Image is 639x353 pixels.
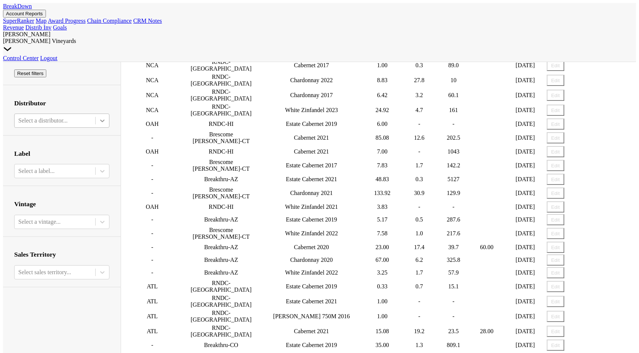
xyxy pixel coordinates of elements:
[438,186,468,200] td: 129.9
[121,131,183,145] td: -
[14,200,109,208] h3: Vintage
[290,77,333,83] span: Chardonnay 2022
[505,254,546,266] td: [DATE]
[184,214,258,226] td: Breakthru-AZ
[286,216,337,223] span: Estate Cabernet 2019
[505,241,546,253] td: [DATE]
[505,201,546,213] td: [DATE]
[401,201,438,213] td: -
[401,118,438,130] td: -
[286,121,337,127] span: Estate Cabernet 2019
[401,241,438,253] td: 17.4
[401,309,438,323] td: -
[14,99,109,107] h3: Distributor
[469,226,504,241] td: -
[547,132,564,143] button: Edit
[505,73,546,87] td: [DATE]
[469,118,504,130] td: -
[401,146,438,158] td: -
[438,118,468,130] td: -
[121,186,183,200] td: -
[469,173,504,185] td: -
[365,131,400,145] td: 85.08
[547,75,564,86] button: Edit
[40,55,58,61] a: Logout
[438,241,468,253] td: 39.7
[438,173,468,185] td: 5127
[505,58,546,72] td: [DATE]
[365,294,400,309] td: 1.00
[3,44,12,53] img: Dropdown Menu
[438,324,468,338] td: 23.5
[469,339,504,351] td: -
[286,162,337,168] span: Estate Cabernet 2017
[290,92,333,98] span: Chardonnay 2017
[273,313,350,319] span: [PERSON_NAME] 750M 2016
[87,18,132,24] a: Chain Compliance
[48,18,86,24] a: Award Progress
[285,230,338,236] span: White Zinfandel 2022
[505,88,546,102] td: [DATE]
[401,294,438,309] td: -
[121,294,183,309] td: ATL
[365,73,400,87] td: 8.83
[505,173,546,185] td: [DATE]
[365,324,400,338] td: 15.08
[547,340,564,351] button: Edit
[505,146,546,158] td: [DATE]
[184,103,258,117] td: RNDC-[GEOGRAPHIC_DATA]
[401,88,438,102] td: 3.2
[469,88,504,102] td: -
[121,88,183,102] td: NCA
[438,254,468,266] td: 325.8
[438,103,468,117] td: 161
[401,267,438,279] td: 1.7
[469,131,504,145] td: -
[294,244,329,250] span: Cabernet 2020
[505,339,546,351] td: [DATE]
[438,201,468,213] td: -
[121,173,183,185] td: -
[3,38,76,44] span: [PERSON_NAME] Vineyards
[36,18,47,24] a: Map
[505,214,546,226] td: [DATE]
[438,226,468,241] td: 217.6
[286,342,337,348] span: Estate Cabernet 2019
[505,309,546,323] td: [DATE]
[438,339,468,351] td: 809.1
[121,309,183,323] td: ATL
[294,148,329,155] span: Cabernet 2021
[365,339,400,351] td: 35.00
[286,298,337,304] span: Estate Cabernet 2021
[547,188,564,199] button: Edit
[469,309,504,323] td: -
[290,257,333,263] span: Chardonnay 2020
[505,267,546,279] td: [DATE]
[184,254,258,266] td: Breakthru-AZ
[469,158,504,173] td: -
[469,279,504,294] td: -
[547,296,564,307] button: Edit
[438,309,468,323] td: -
[469,294,504,309] td: -
[285,269,338,276] span: White Zinfandel 2022
[121,214,183,226] td: -
[121,339,183,351] td: -
[469,186,504,200] td: -
[365,309,400,323] td: 1.00
[365,201,400,213] td: 3.83
[547,311,564,322] button: Edit
[14,150,109,158] h3: Label
[3,18,636,24] div: Account Reports
[3,55,636,62] div: Dropdown Menu
[505,324,546,338] td: [DATE]
[184,131,258,145] td: Brescome [PERSON_NAME]-CT
[286,176,337,182] span: Estate Cabernet 2021
[294,134,329,141] span: Cabernet 2021
[547,105,564,116] button: Edit
[294,328,329,334] span: Cabernet 2021
[121,118,183,130] td: OAH
[184,58,258,72] td: RNDC-[GEOGRAPHIC_DATA]
[438,58,468,72] td: 89.0
[14,251,109,258] h3: Sales Territory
